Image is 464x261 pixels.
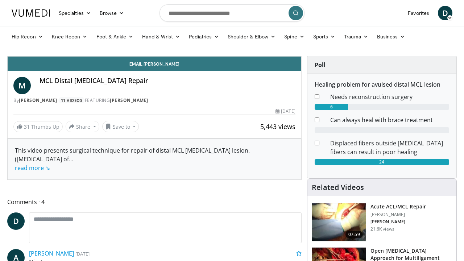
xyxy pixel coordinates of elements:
a: Spine [280,29,308,44]
a: Foot & Ankle [92,29,138,44]
a: Favorites [403,6,434,20]
a: 11 Videos [58,97,85,103]
p: [PERSON_NAME] [370,219,426,225]
img: VuMedi Logo [12,9,50,17]
a: Shoulder & Elbow [223,29,280,44]
a: Business [373,29,410,44]
h6: Healing problem for avulsed distal MCL lesion [315,81,449,88]
h3: Acute ACL/MCL Repair [370,203,426,210]
button: Save to [102,121,139,132]
a: Trauma [340,29,373,44]
a: [PERSON_NAME] [19,97,57,103]
button: Share [66,121,99,132]
span: 5,443 views [260,122,295,131]
a: Specialties [54,6,95,20]
a: Sports [309,29,340,44]
h4: MCL Distal [MEDICAL_DATA] Repair [40,77,295,85]
p: [PERSON_NAME] [370,212,426,217]
strong: Poll [315,61,326,69]
a: Knee Recon [47,29,92,44]
img: heCDP4pTuni5z6vX4xMDoxOmtxOwKG7D_5.150x105_q85_crop-smart_upscale.jpg [312,203,366,241]
input: Search topics, interventions [159,4,304,22]
div: [DATE] [275,108,295,115]
a: D [7,212,25,230]
a: Hip Recon [7,29,47,44]
a: Browse [95,6,129,20]
a: 31 Thumbs Up [13,121,63,132]
a: M [13,77,31,94]
h4: Related Videos [312,183,364,192]
a: D [438,6,452,20]
a: Hand & Wrist [138,29,185,44]
div: 6 [315,104,348,110]
span: 07:59 [345,231,363,238]
dd: Needs reconstruction surgery [325,92,455,101]
a: [PERSON_NAME] [29,249,74,257]
div: This video presents surgical technique for repair of distal MCL [MEDICAL_DATA] lesion. ([MEDICAL_... [15,146,294,172]
a: Email [PERSON_NAME] [8,57,301,71]
span: 31 [24,123,30,130]
dd: Can always heal with brace treatment [325,116,455,124]
video-js: Video Player [8,56,301,57]
div: By FEATURING [13,97,295,104]
a: Pediatrics [185,29,223,44]
a: 07:59 Acute ACL/MCL Repair [PERSON_NAME] [PERSON_NAME] 21.6K views [312,203,452,241]
div: 24 [315,159,449,165]
dd: Displaced fibers outside [MEDICAL_DATA] fibers can result in poor healing [325,139,455,156]
span: Comments 4 [7,197,302,207]
small: [DATE] [75,250,90,257]
a: [PERSON_NAME] [110,97,148,103]
a: read more ↘ [15,164,50,172]
p: 21.6K views [370,226,394,232]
